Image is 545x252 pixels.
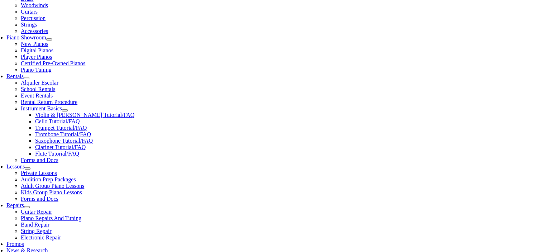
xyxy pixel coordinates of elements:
[21,209,52,215] a: Guitar Repair
[35,112,134,118] a: Violin & [PERSON_NAME] Tutorial/FAQ
[35,151,79,157] a: Flute Tutorial/FAQ
[21,196,58,202] a: Forms and Docs
[21,9,38,15] a: Guitars
[21,215,81,221] a: Piano Repairs And Tuning
[21,28,48,34] a: Accessories
[24,206,30,208] button: Open submenu of Repairs
[25,167,30,170] button: Open submenu of Lessons
[6,241,24,247] a: Promos
[21,234,61,241] a: Electronic Repair
[35,118,80,124] a: Cello Tutorial/FAQ
[21,47,53,53] a: Digital Pianos
[21,176,76,182] a: Audition Prep Packages
[21,99,77,105] a: Rental Return Procedure
[21,2,48,8] a: Woodwinds
[6,34,46,41] a: Piano Showroom
[21,60,85,66] a: Certified Pre-Owned Pianos
[21,67,52,73] a: Piano Tuning
[21,22,37,28] a: Strings
[21,92,53,99] a: Event Rentals
[6,202,24,208] a: Repairs
[35,138,93,144] a: Saxophone Tutorial/FAQ
[21,80,58,86] a: Alquiler Escolar
[21,54,52,60] a: Player Pianos
[6,73,24,79] a: Rentals
[21,189,82,195] a: Kids Group Piano Lessons
[21,105,62,111] a: Instrument Basics
[35,131,91,137] a: Trombone Tutorial/FAQ
[24,77,29,79] button: Open submenu of Rentals
[21,157,58,163] a: Forms and Docs
[35,144,86,150] a: Clarinet Tutorial/FAQ
[62,109,68,111] button: Open submenu of Instrument Basics
[21,41,48,47] a: New Pianos
[21,183,84,189] a: Adult Group Piano Lessons
[46,38,52,41] button: Open submenu of Piano Showroom
[21,15,46,21] a: Percussion
[21,222,49,228] a: Band Repair
[21,228,52,234] a: String Repair
[21,170,57,176] a: Private Lessons
[21,86,55,92] a: School Rentals
[35,125,87,131] a: Trumpet Tutorial/FAQ
[6,163,25,170] a: Lessons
